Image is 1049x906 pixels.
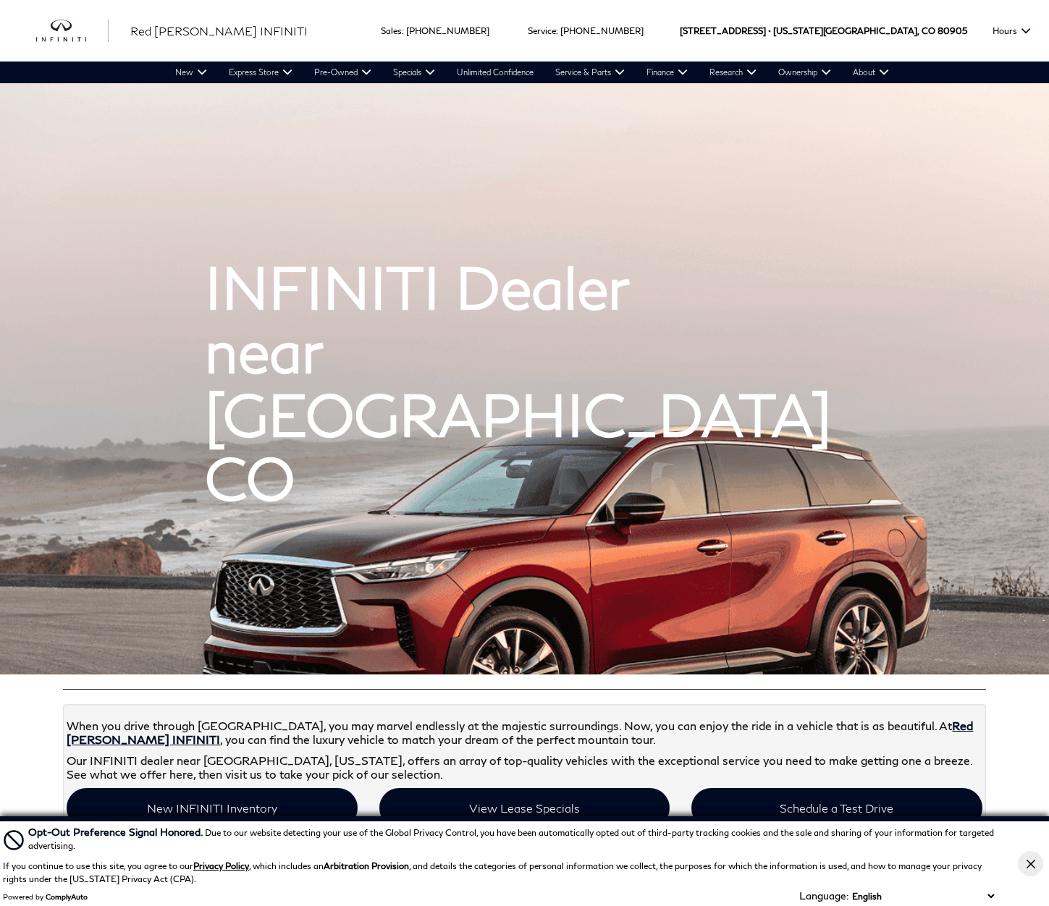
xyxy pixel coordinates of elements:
[842,62,900,83] a: About
[691,788,982,828] a: Schedule a Test Drive
[205,255,844,509] h1: INFINITI Dealer near [GEOGRAPHIC_DATA] CO
[67,788,357,828] a: New INFINITI Inventory
[36,20,109,43] img: INFINITI
[767,62,842,83] a: Ownership
[324,860,409,871] strong: Arbitration Provision
[36,20,109,43] a: infiniti
[3,860,982,884] p: If you continue to use this site, you agree to our , which includes an , and details the categori...
[528,25,556,36] span: Service
[303,62,382,83] a: Pre-Owned
[67,719,973,746] a: Red [PERSON_NAME] INFINITI
[28,824,998,852] div: Due to our website detecting your use of the Global Privacy Control, you have been automatically ...
[636,62,699,83] a: Finance
[130,22,308,40] a: Red [PERSON_NAME] INFINITI
[381,25,402,36] span: Sales
[46,892,88,901] a: ComplyAuto
[379,788,670,828] a: View Lease Specials
[382,62,446,83] a: Specials
[402,25,404,36] span: :
[848,889,998,903] select: Language Select
[699,62,767,83] a: Research
[560,25,644,36] a: [PHONE_NUMBER]
[556,25,558,36] span: :
[544,62,636,83] a: Service & Parts
[193,860,249,871] a: Privacy Policy
[406,25,489,36] a: [PHONE_NUMBER]
[164,62,218,83] a: New
[67,719,982,746] p: When you drive through [GEOGRAPHIC_DATA], you may marvel endlessly at the majestic surroundings. ...
[130,24,308,38] span: Red [PERSON_NAME] INFINITI
[164,62,900,83] nav: Main Navigation
[446,62,544,83] a: Unlimited Confidence
[28,826,205,838] span: Opt-Out Preference Signal Honored .
[67,753,982,781] p: Our INFINITI dealer near [GEOGRAPHIC_DATA], [US_STATE], offers an array of top-quality vehicles w...
[680,25,967,36] a: [STREET_ADDRESS] • [US_STATE][GEOGRAPHIC_DATA], CO 80905
[218,62,303,83] a: Express Store
[799,891,848,901] div: Language:
[3,892,88,901] div: Powered by
[1018,851,1043,876] button: Close Button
